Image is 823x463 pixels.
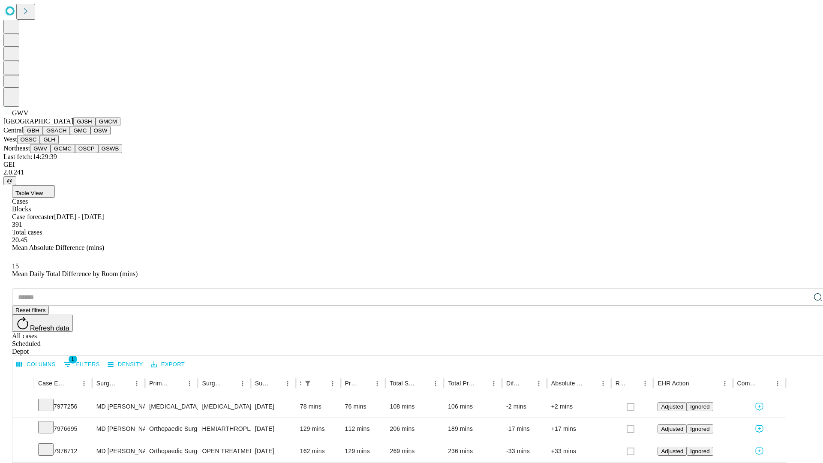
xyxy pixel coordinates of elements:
[690,403,709,410] span: Ignored
[690,448,709,454] span: Ignored
[3,153,57,160] span: Last fetch: 14:29:39
[90,126,111,135] button: OSW
[551,380,584,387] div: Absolute Difference
[149,358,187,371] button: Export
[616,380,627,387] div: Resolved in EHR
[38,380,65,387] div: Case Epic Id
[719,377,731,389] button: Menu
[149,380,171,387] div: Primary Service
[12,213,54,220] span: Case forecaster
[658,380,689,387] div: EHR Action
[24,126,43,135] button: GBH
[96,440,141,462] div: MD [PERSON_NAME] [PERSON_NAME] Md
[506,440,543,462] div: -33 mins
[327,377,339,389] button: Menu
[661,403,683,410] span: Adjusted
[73,117,96,126] button: GJSH
[300,396,336,418] div: 78 mins
[255,440,291,462] div: [DATE]
[585,377,597,389] button: Sort
[54,213,104,220] span: [DATE] - [DATE]
[96,117,120,126] button: GMCM
[12,109,28,117] span: GWV
[658,424,687,433] button: Adjusted
[131,377,143,389] button: Menu
[12,244,104,251] span: Mean Absolute Difference (mins)
[448,396,498,418] div: 106 mins
[3,168,820,176] div: 2.0.241
[687,402,713,411] button: Ignored
[302,377,314,389] div: 1 active filter
[300,380,301,387] div: Scheduled In Room Duration
[17,444,30,459] button: Expand
[371,377,383,389] button: Menu
[12,236,27,244] span: 20.45
[551,396,607,418] div: +2 mins
[418,377,430,389] button: Sort
[737,380,759,387] div: Comments
[17,422,30,437] button: Expand
[15,190,43,196] span: Table View
[96,396,141,418] div: MD [PERSON_NAME] Jr [PERSON_NAME] Md
[506,380,520,387] div: Difference
[30,144,51,153] button: GWV
[345,440,381,462] div: 129 mins
[390,396,439,418] div: 108 mins
[3,144,30,152] span: Northeast
[658,402,687,411] button: Adjusted
[202,418,246,440] div: HEMIARTHROPLASTY HIP
[448,380,475,387] div: Total Predicted Duration
[38,396,88,418] div: 7977256
[96,418,141,440] div: MD [PERSON_NAME] [PERSON_NAME] Md
[202,396,246,418] div: [MEDICAL_DATA] DEEP [MEDICAL_DATA]
[149,440,193,462] div: Orthopaedic Surgery
[597,377,609,389] button: Menu
[30,325,69,332] span: Refresh data
[448,440,498,462] div: 236 mins
[17,135,40,144] button: OSSC
[225,377,237,389] button: Sort
[171,377,183,389] button: Sort
[12,185,55,198] button: Table View
[15,307,45,313] span: Reset filters
[3,126,24,134] span: Central
[658,447,687,456] button: Adjusted
[282,377,294,389] button: Menu
[17,400,30,415] button: Expand
[639,377,651,389] button: Menu
[12,262,19,270] span: 15
[506,396,543,418] div: -2 mins
[448,418,498,440] div: 189 mins
[345,380,359,387] div: Predicted In Room Duration
[270,377,282,389] button: Sort
[202,380,223,387] div: Surgery Name
[687,447,713,456] button: Ignored
[661,448,683,454] span: Adjusted
[78,377,90,389] button: Menu
[3,135,17,143] span: West
[521,377,533,389] button: Sort
[43,126,70,135] button: GSACH
[38,440,88,462] div: 7976712
[12,228,42,236] span: Total cases
[98,144,123,153] button: GSWB
[70,126,90,135] button: GMC
[345,396,381,418] div: 76 mins
[690,377,702,389] button: Sort
[3,117,73,125] span: [GEOGRAPHIC_DATA]
[390,440,439,462] div: 269 mins
[66,377,78,389] button: Sort
[476,377,488,389] button: Sort
[40,135,58,144] button: GLH
[690,426,709,432] span: Ignored
[61,358,102,371] button: Show filters
[627,377,639,389] button: Sort
[390,380,417,387] div: Total Scheduled Duration
[772,377,784,389] button: Menu
[14,358,58,371] button: Select columns
[255,396,291,418] div: [DATE]
[149,418,193,440] div: Orthopaedic Surgery
[315,377,327,389] button: Sort
[51,144,75,153] button: GCMC
[300,440,336,462] div: 162 mins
